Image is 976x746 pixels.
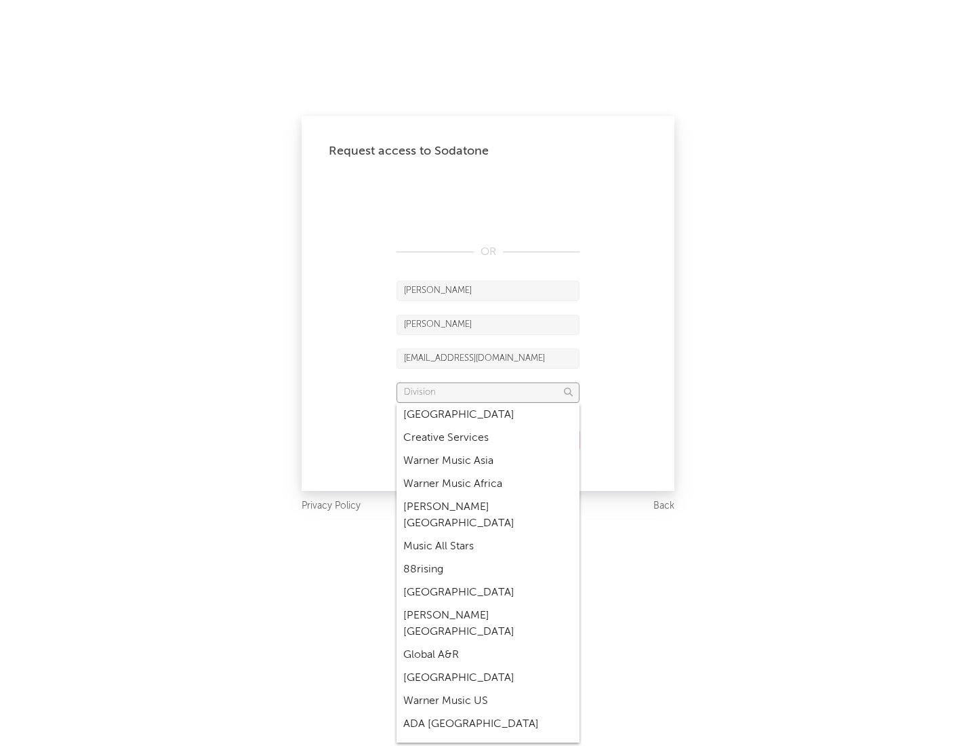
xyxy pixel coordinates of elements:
[653,498,674,515] a: Back
[396,349,579,369] input: Email
[396,713,579,736] div: ADA [GEOGRAPHIC_DATA]
[396,558,579,581] div: 88rising
[396,473,579,496] div: Warner Music Africa
[396,244,579,260] div: OR
[396,450,579,473] div: Warner Music Asia
[396,690,579,713] div: Warner Music US
[396,281,579,301] input: First Name
[396,427,579,450] div: Creative Services
[396,667,579,690] div: [GEOGRAPHIC_DATA]
[396,315,579,335] input: Last Name
[396,604,579,644] div: [PERSON_NAME] [GEOGRAPHIC_DATA]
[396,496,579,535] div: [PERSON_NAME] [GEOGRAPHIC_DATA]
[302,498,361,515] a: Privacy Policy
[396,581,579,604] div: [GEOGRAPHIC_DATA]
[329,143,647,159] div: Request access to Sodatone
[396,404,579,427] div: [GEOGRAPHIC_DATA]
[396,644,579,667] div: Global A&R
[396,535,579,558] div: Music All Stars
[396,382,579,403] input: Division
